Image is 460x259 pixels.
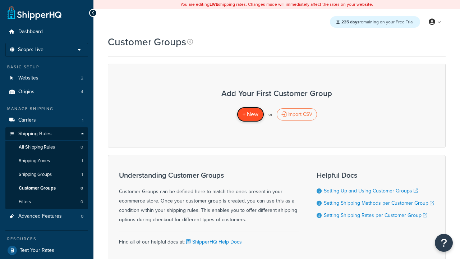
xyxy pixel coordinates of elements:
h3: Add Your First Customer Group [115,89,438,98]
div: Resources [5,236,88,242]
span: Shipping Rules [18,131,52,137]
li: Shipping Zones [5,154,88,168]
li: Carriers [5,114,88,127]
b: LIVE [210,1,218,8]
span: 0 [80,144,83,150]
a: Customer Groups 0 [5,182,88,195]
button: Open Resource Center [435,234,453,252]
span: 1 [82,172,83,178]
span: Advanced Features [18,213,62,219]
a: Dashboard [5,25,88,38]
p: or [268,109,272,119]
span: 0 [80,185,83,191]
span: Shipping Zones [19,158,50,164]
a: All Shipping Rules 0 [5,141,88,154]
span: 1 [82,158,83,164]
span: 4 [81,89,83,95]
span: Dashboard [18,29,43,35]
span: Test Your Rates [20,247,54,254]
h3: Helpful Docs [317,171,434,179]
h1: Customer Groups [108,35,186,49]
a: Shipping Zones 1 [5,154,88,168]
li: Websites [5,72,88,85]
span: Scope: Live [18,47,43,53]
a: Filters 0 [5,195,88,209]
span: Carriers [18,117,36,123]
span: 0 [80,199,83,205]
li: Origins [5,85,88,99]
a: ShipperHQ Home [8,5,61,20]
div: Find all of our helpful docs at: [119,232,299,247]
span: 1 [82,117,83,123]
a: Setting Up and Using Customer Groups [324,187,418,195]
a: Advanced Features 0 [5,210,88,223]
span: 2 [81,75,83,81]
li: Shipping Rules [5,127,88,209]
a: Origins 4 [5,85,88,99]
span: Shipping Groups [19,172,52,178]
a: Test Your Rates [5,244,88,257]
strong: 235 days [341,19,359,25]
li: Filters [5,195,88,209]
a: Setting Shipping Rates per Customer Group [324,212,427,219]
span: + New [243,110,258,118]
a: + New [237,107,264,122]
div: Import CSV [277,108,317,121]
li: Customer Groups [5,182,88,195]
a: Setting Shipping Methods per Customer Group [324,199,434,207]
span: Websites [18,75,38,81]
span: Customer Groups [19,185,56,191]
span: All Shipping Rules [19,144,55,150]
div: Basic Setup [5,64,88,70]
a: Carriers 1 [5,114,88,127]
li: Advanced Features [5,210,88,223]
div: Customer Groups can be defined here to match the ones present in your ecommerce store. Once your ... [119,171,299,224]
div: Manage Shipping [5,106,88,112]
span: Filters [19,199,31,205]
a: Websites 2 [5,72,88,85]
span: 0 [81,213,83,219]
a: Shipping Groups 1 [5,168,88,181]
div: remaining on your Free Trial [330,16,420,28]
a: ShipperHQ Help Docs [185,238,242,246]
li: All Shipping Rules [5,141,88,154]
li: Shipping Groups [5,168,88,181]
h3: Understanding Customer Groups [119,171,299,179]
span: Origins [18,89,34,95]
a: Shipping Rules [5,127,88,141]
